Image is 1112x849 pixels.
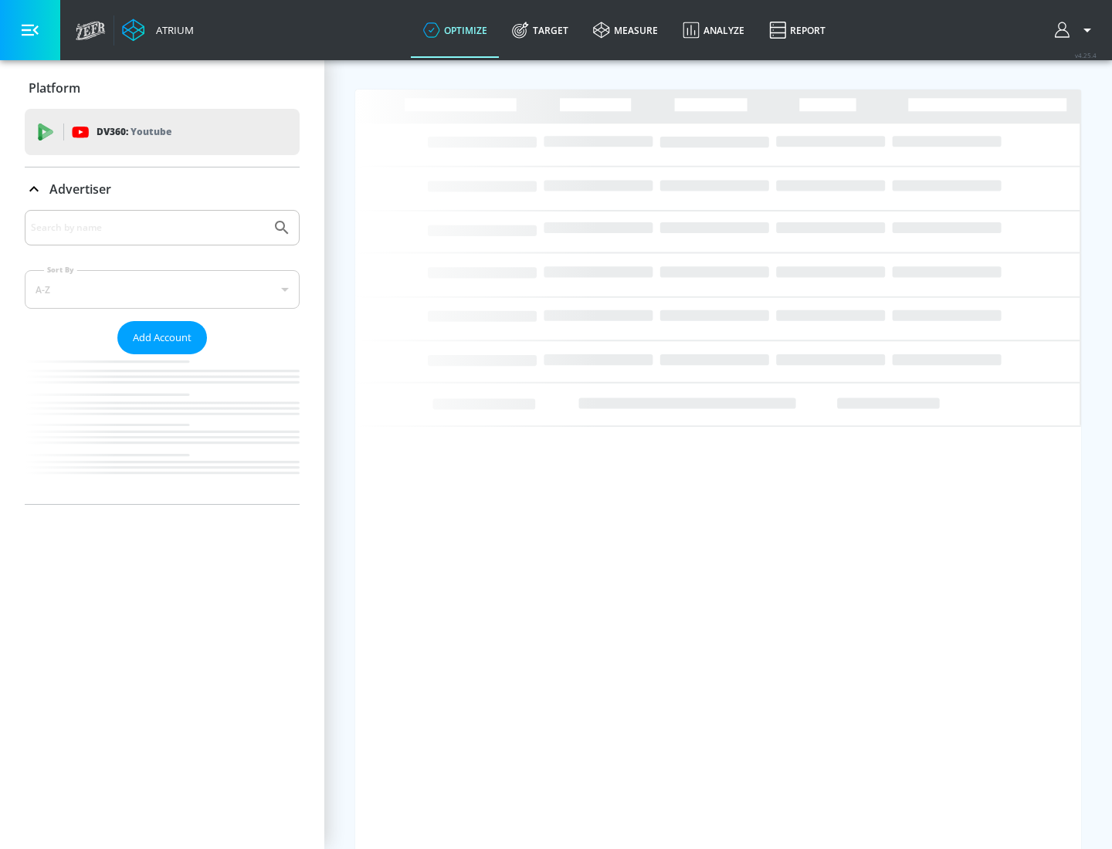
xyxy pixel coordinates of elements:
[25,109,300,155] div: DV360: Youtube
[150,23,194,37] div: Atrium
[581,2,670,58] a: measure
[97,123,171,140] p: DV360:
[757,2,838,58] a: Report
[25,167,300,211] div: Advertiser
[131,123,171,140] p: Youtube
[29,79,80,96] p: Platform
[25,66,300,110] div: Platform
[49,181,111,198] p: Advertiser
[44,265,77,275] label: Sort By
[122,19,194,42] a: Atrium
[1075,51,1097,59] span: v 4.25.4
[25,210,300,504] div: Advertiser
[25,270,300,309] div: A-Z
[25,354,300,504] nav: list of Advertiser
[670,2,757,58] a: Analyze
[117,321,207,354] button: Add Account
[133,329,192,347] span: Add Account
[31,218,265,238] input: Search by name
[411,2,500,58] a: optimize
[500,2,581,58] a: Target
